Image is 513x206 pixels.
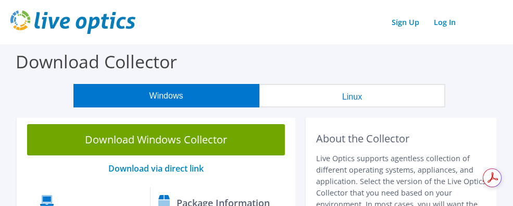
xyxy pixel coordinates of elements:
img: live_optics_svg.svg [10,10,135,34]
a: Sign Up [386,15,424,30]
button: Windows [73,84,259,107]
a: Log In [429,15,461,30]
a: Download via direct link [108,163,204,174]
button: Linux [259,84,445,107]
h2: About the Collector [316,132,486,145]
label: Download Collector [16,50,177,74]
a: Download Windows Collector [27,124,285,155]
